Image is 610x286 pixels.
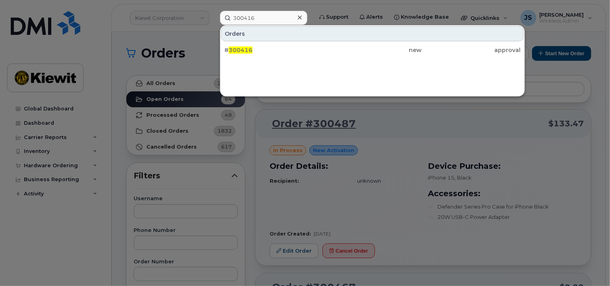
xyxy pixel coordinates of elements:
[323,46,422,54] div: new
[221,26,524,41] div: Orders
[229,46,253,54] span: 300416
[224,46,323,54] div: #
[575,251,604,280] iframe: Messenger Launcher
[221,43,524,57] a: #300416newapproval
[422,46,521,54] div: approval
